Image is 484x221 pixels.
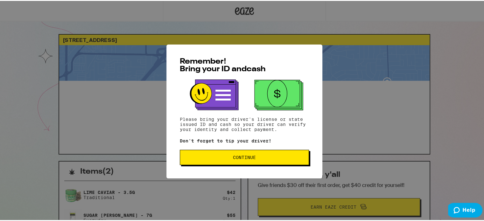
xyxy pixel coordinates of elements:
[233,154,256,159] span: Continue
[180,137,309,142] p: Don't forget to tip your driver!
[180,57,266,72] span: Remember! Bring your ID and cash
[180,116,309,131] p: Please bring your driver's license or state issued ID and cash so your driver can verify your ide...
[448,202,482,218] iframe: Opens a widget where you can find more information
[180,149,309,164] button: Continue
